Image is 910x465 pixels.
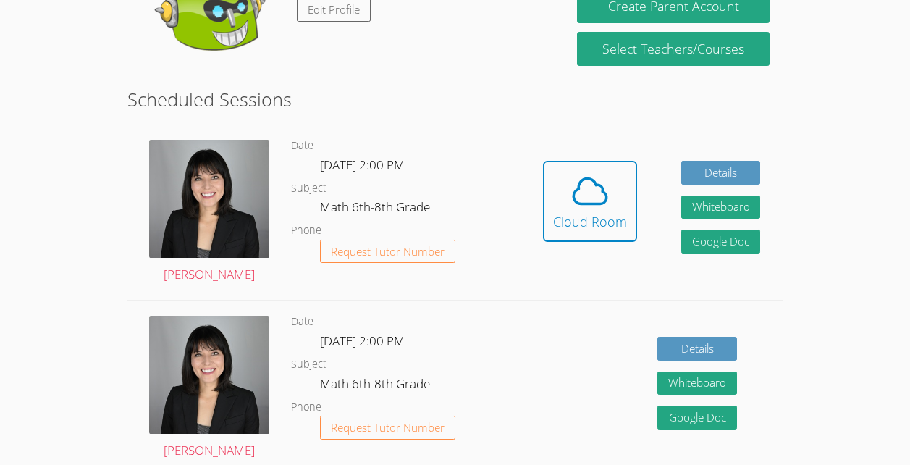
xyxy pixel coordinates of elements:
[291,222,321,240] dt: Phone
[657,337,737,361] a: Details
[149,140,269,285] a: [PERSON_NAME]
[291,313,313,331] dt: Date
[553,211,627,232] div: Cloud Room
[331,246,445,257] span: Request Tutor Number
[291,356,326,374] dt: Subject
[149,316,269,461] a: [PERSON_NAME]
[320,197,433,222] dd: Math 6th-8th Grade
[291,398,321,416] dt: Phone
[320,156,405,173] span: [DATE] 2:00 PM
[320,374,433,398] dd: Math 6th-8th Grade
[681,230,761,254] a: Google Doc
[149,316,269,434] img: DSC_1773.jpeg
[149,140,269,258] img: DSC_1773.jpeg
[127,85,783,113] h2: Scheduled Sessions
[291,180,326,198] dt: Subject
[681,196,761,219] button: Whiteboard
[320,332,405,349] span: [DATE] 2:00 PM
[291,137,313,155] dt: Date
[320,416,455,440] button: Request Tutor Number
[657,372,737,395] button: Whiteboard
[657,406,737,430] a: Google Doc
[681,161,761,185] a: Details
[331,422,445,433] span: Request Tutor Number
[543,161,637,242] button: Cloud Room
[320,240,455,264] button: Request Tutor Number
[577,32,769,66] a: Select Teachers/Courses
